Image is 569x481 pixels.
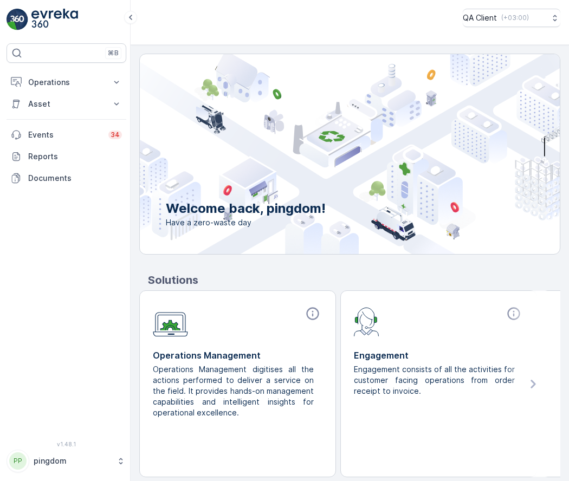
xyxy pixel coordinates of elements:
a: Events34 [7,124,126,146]
button: PPpingdom [7,450,126,472]
a: Reports [7,146,126,167]
img: city illustration [91,54,560,254]
a: Documents [7,167,126,189]
p: 34 [111,131,120,139]
p: pingdom [34,456,111,466]
p: Operations Management digitises all the actions performed to deliver a service on the field. It p... [153,364,314,418]
img: module-icon [354,306,379,336]
p: Engagement [354,349,523,362]
button: Operations [7,71,126,93]
p: Events [28,129,102,140]
p: Engagement consists of all the activities for customer facing operations from order receipt to in... [354,364,515,396]
p: Operations Management [153,349,322,362]
p: Solutions [148,272,560,288]
p: Asset [28,99,105,109]
p: ( +03:00 ) [501,14,529,22]
img: logo [7,9,28,30]
button: QA Client(+03:00) [463,9,560,27]
p: ⌘B [108,49,119,57]
div: PP [9,452,27,470]
p: Documents [28,173,122,184]
img: module-icon [153,306,188,337]
p: Operations [28,77,105,88]
p: QA Client [463,12,497,23]
button: Asset [7,93,126,115]
span: Have a zero-waste day [166,217,326,228]
span: v 1.48.1 [7,441,126,447]
p: Welcome back, pingdom! [166,200,326,217]
p: Reports [28,151,122,162]
img: logo_light-DOdMpM7g.png [31,9,78,30]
